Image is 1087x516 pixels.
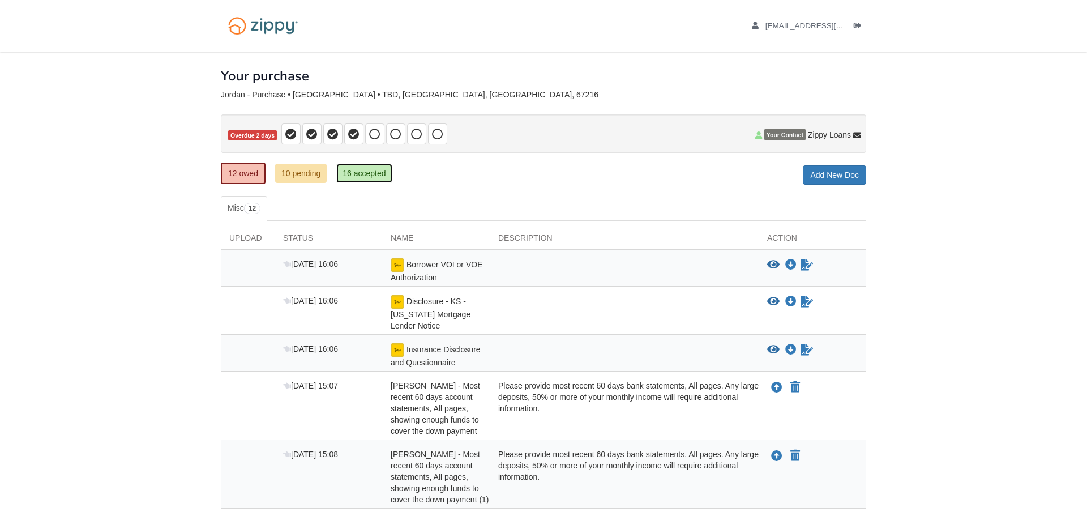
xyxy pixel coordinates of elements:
[765,22,895,30] span: tojord01@aol.com
[770,380,784,395] button: Upload Toni Jordan - Most recent 60 days account statements, All pages, showing enough funds to c...
[770,449,784,463] button: Upload Toni Jordan - Most recent 60 days account statements, All pages, showing enough funds to c...
[752,22,895,33] a: edit profile
[767,344,780,356] button: View Insurance Disclosure and Questionnaire
[799,343,814,357] a: Sign Form
[283,344,338,353] span: [DATE] 16:06
[854,22,866,33] a: Log out
[391,295,404,309] img: Ready for you to esign
[789,449,801,463] button: Declare Toni Jordan - Most recent 60 days account statements, All pages, showing enough funds to ...
[382,232,490,249] div: Name
[275,164,327,183] a: 10 pending
[391,450,489,504] span: [PERSON_NAME] - Most recent 60 days account statements, All pages, showing enough funds to cover ...
[767,296,780,308] button: View Disclosure - KS - Kansas Mortgage Lender Notice
[785,297,797,306] a: Download Disclosure - KS - Kansas Mortgage Lender Notice
[391,297,470,330] span: Disclosure - KS - [US_STATE] Mortgage Lender Notice
[221,69,309,83] h1: Your purchase
[283,259,338,268] span: [DATE] 16:06
[391,381,480,436] span: [PERSON_NAME] - Most recent 60 days account statements, All pages, showing enough funds to cover ...
[759,232,866,249] div: Action
[283,381,338,390] span: [DATE] 15:07
[490,380,759,437] div: Please provide most recent 60 days bank statements, All pages. Any large deposits, 50% or more of...
[228,130,277,141] span: Overdue 2 days
[221,11,305,40] img: Logo
[808,129,851,140] span: Zippy Loans
[391,258,404,272] img: Ready for you to esign
[221,196,267,221] a: Misc
[799,258,814,272] a: Sign Form
[221,90,866,100] div: Jordan - Purchase • [GEOGRAPHIC_DATA] • TBD, [GEOGRAPHIC_DATA], [GEOGRAPHIC_DATA], 67216
[283,296,338,305] span: [DATE] 16:06
[803,165,866,185] a: Add New Doc
[490,232,759,249] div: Description
[767,259,780,271] button: View Borrower VOI or VOE Authorization
[785,261,797,270] a: Download Borrower VOI or VOE Authorization
[490,449,759,505] div: Please provide most recent 60 days bank statements, All pages. Any large deposits, 50% or more of...
[789,381,801,394] button: Declare Toni Jordan - Most recent 60 days account statements, All pages, showing enough funds to ...
[221,232,275,249] div: Upload
[244,203,260,214] span: 12
[785,346,797,355] a: Download Insurance Disclosure and Questionnaire
[275,232,382,249] div: Status
[336,164,392,183] a: 16 accepted
[221,163,266,184] a: 12 owed
[391,260,482,282] span: Borrower VOI or VOE Authorization
[391,343,404,357] img: Ready for you to esign
[283,450,338,459] span: [DATE] 15:08
[391,345,481,367] span: Insurance Disclosure and Questionnaire
[764,129,806,140] span: Your Contact
[799,295,814,309] a: Sign Form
